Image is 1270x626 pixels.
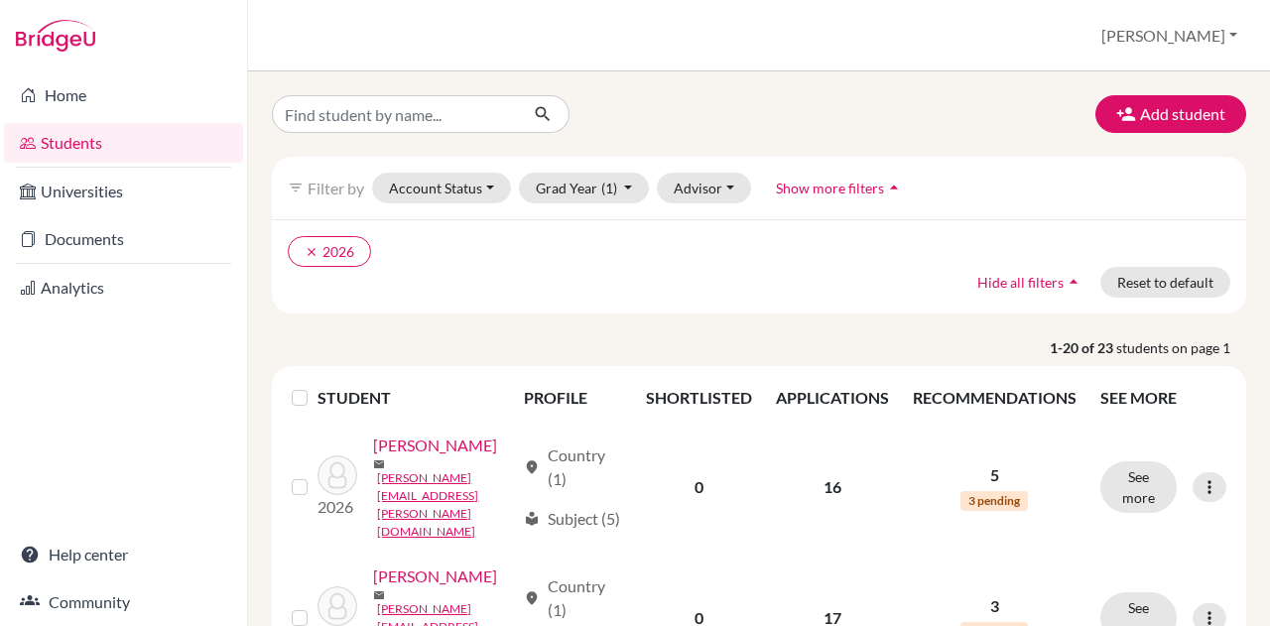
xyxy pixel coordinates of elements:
input: Find student by name... [272,95,518,133]
button: Show more filtersarrow_drop_up [759,173,921,203]
button: [PERSON_NAME] [1092,17,1246,55]
span: (1) [601,180,617,196]
button: Hide all filtersarrow_drop_up [960,267,1100,298]
th: APPLICATIONS [764,374,901,422]
td: 0 [634,422,764,553]
th: PROFILE [512,374,634,422]
a: [PERSON_NAME] [373,434,497,457]
div: Subject (5) [524,507,620,531]
th: SHORTLISTED [634,374,764,422]
img: Alwani, Krish [317,455,357,495]
span: Hide all filters [977,274,1064,291]
button: Reset to default [1100,267,1230,298]
img: Atzbach, Amelia [317,586,357,626]
span: mail [373,458,385,470]
button: Grad Year(1) [519,173,650,203]
a: Documents [4,219,243,259]
th: STUDENT [317,374,511,422]
a: Community [4,582,243,622]
td: 16 [764,422,901,553]
a: Help center [4,535,243,574]
a: [PERSON_NAME] [373,564,497,588]
a: Home [4,75,243,115]
th: SEE MORE [1088,374,1238,422]
i: filter_list [288,180,304,195]
p: 3 [913,594,1077,618]
a: [PERSON_NAME][EMAIL_ADDRESS][PERSON_NAME][DOMAIN_NAME] [377,469,514,541]
span: local_library [524,511,540,527]
div: Country (1) [524,574,622,622]
i: arrow_drop_up [1064,272,1083,292]
p: 5 [913,463,1077,487]
span: Filter by [308,179,364,197]
a: Analytics [4,268,243,308]
span: location_on [524,590,540,606]
span: location_on [524,459,540,475]
a: Students [4,123,243,163]
div: Country (1) [524,443,622,491]
span: 3 pending [960,491,1028,511]
p: 2026 [317,495,357,519]
span: Show more filters [776,180,884,196]
i: arrow_drop_up [884,178,904,197]
button: Add student [1095,95,1246,133]
button: Advisor [657,173,751,203]
button: clear2026 [288,236,371,267]
span: mail [373,589,385,601]
i: clear [305,245,318,259]
button: Account Status [372,173,511,203]
span: students on page 1 [1116,337,1246,358]
img: Bridge-U [16,20,95,52]
button: See more [1100,461,1177,513]
strong: 1-20 of 23 [1050,337,1116,358]
th: RECOMMENDATIONS [901,374,1088,422]
a: Universities [4,172,243,211]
